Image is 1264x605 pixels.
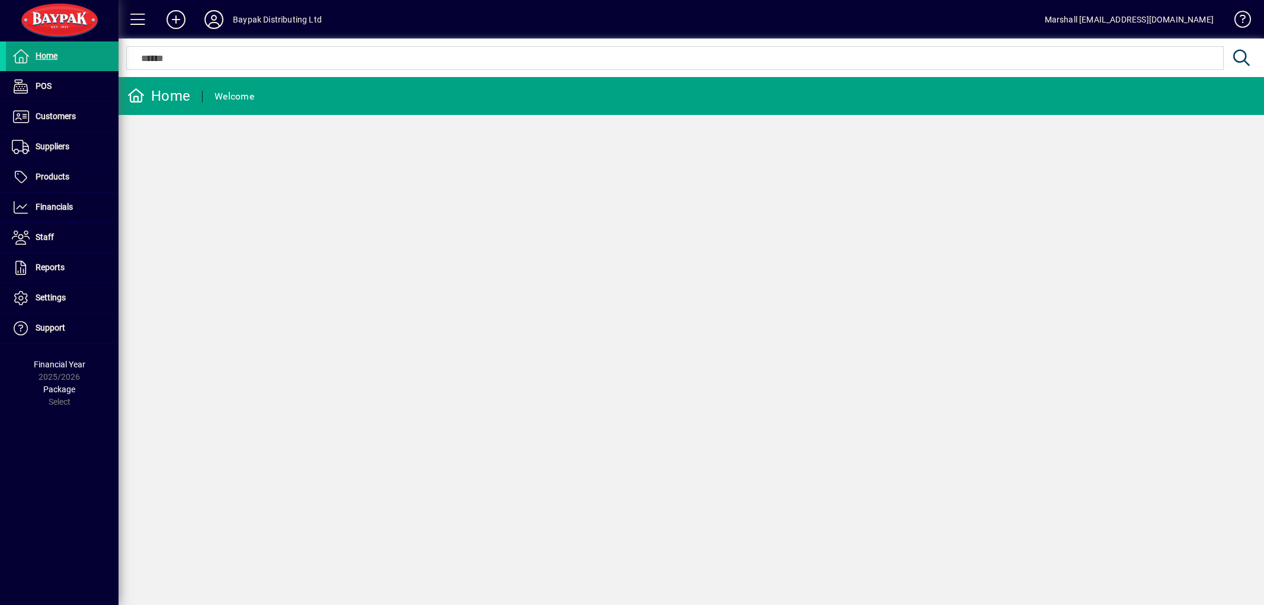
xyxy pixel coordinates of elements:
[6,193,119,222] a: Financials
[6,102,119,132] a: Customers
[6,283,119,313] a: Settings
[195,9,233,30] button: Profile
[36,293,66,302] span: Settings
[6,253,119,283] a: Reports
[6,162,119,192] a: Products
[215,87,254,106] div: Welcome
[36,51,57,60] span: Home
[36,142,69,151] span: Suppliers
[127,87,190,105] div: Home
[36,111,76,121] span: Customers
[36,323,65,332] span: Support
[36,263,65,272] span: Reports
[6,72,119,101] a: POS
[34,360,85,369] span: Financial Year
[157,9,195,30] button: Add
[233,10,322,29] div: Baypak Distributing Ltd
[36,172,69,181] span: Products
[6,223,119,252] a: Staff
[6,313,119,343] a: Support
[43,385,75,394] span: Package
[36,202,73,212] span: Financials
[36,81,52,91] span: POS
[6,132,119,162] a: Suppliers
[1225,2,1249,41] a: Knowledge Base
[1045,10,1214,29] div: Marshall [EMAIL_ADDRESS][DOMAIN_NAME]
[36,232,54,242] span: Staff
